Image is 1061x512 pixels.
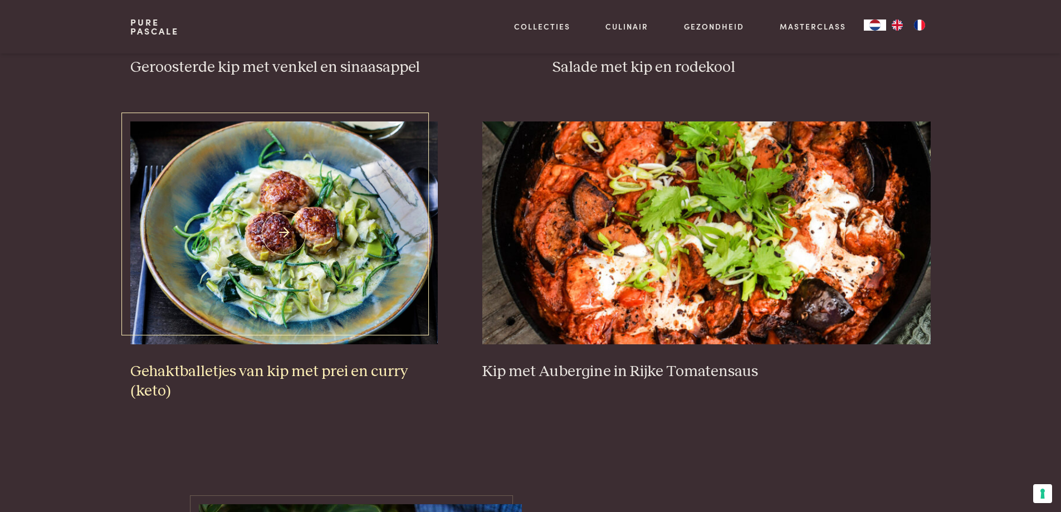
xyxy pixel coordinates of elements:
[908,19,931,31] a: FR
[514,21,570,32] a: Collecties
[482,362,931,382] h3: Kip met Aubergine in Rijke Tomatensaus
[130,18,179,36] a: PurePascale
[1033,484,1052,503] button: Uw voorkeuren voor toestemming voor trackingtechnologieën
[130,121,438,344] img: Gehaktballetjes van kip met prei en curry (keto)
[684,21,744,32] a: Gezondheid
[886,19,908,31] a: EN
[864,19,886,31] a: NL
[130,121,438,401] a: Gehaktballetjes van kip met prei en curry (keto) Gehaktballetjes van kip met prei en curry (keto)
[864,19,886,31] div: Language
[482,121,931,381] a: Kip met Aubergine in Rijke Tomatensaus Kip met Aubergine in Rijke Tomatensaus
[552,58,930,77] h3: Salade met kip en rodekool
[886,19,931,31] ul: Language list
[605,21,648,32] a: Culinair
[130,362,438,401] h3: Gehaktballetjes van kip met prei en curry (keto)
[864,19,931,31] aside: Language selected: Nederlands
[482,121,931,344] img: Kip met Aubergine in Rijke Tomatensaus
[780,21,846,32] a: Masterclass
[130,58,508,77] h3: Geroosterde kip met venkel en sinaasappel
